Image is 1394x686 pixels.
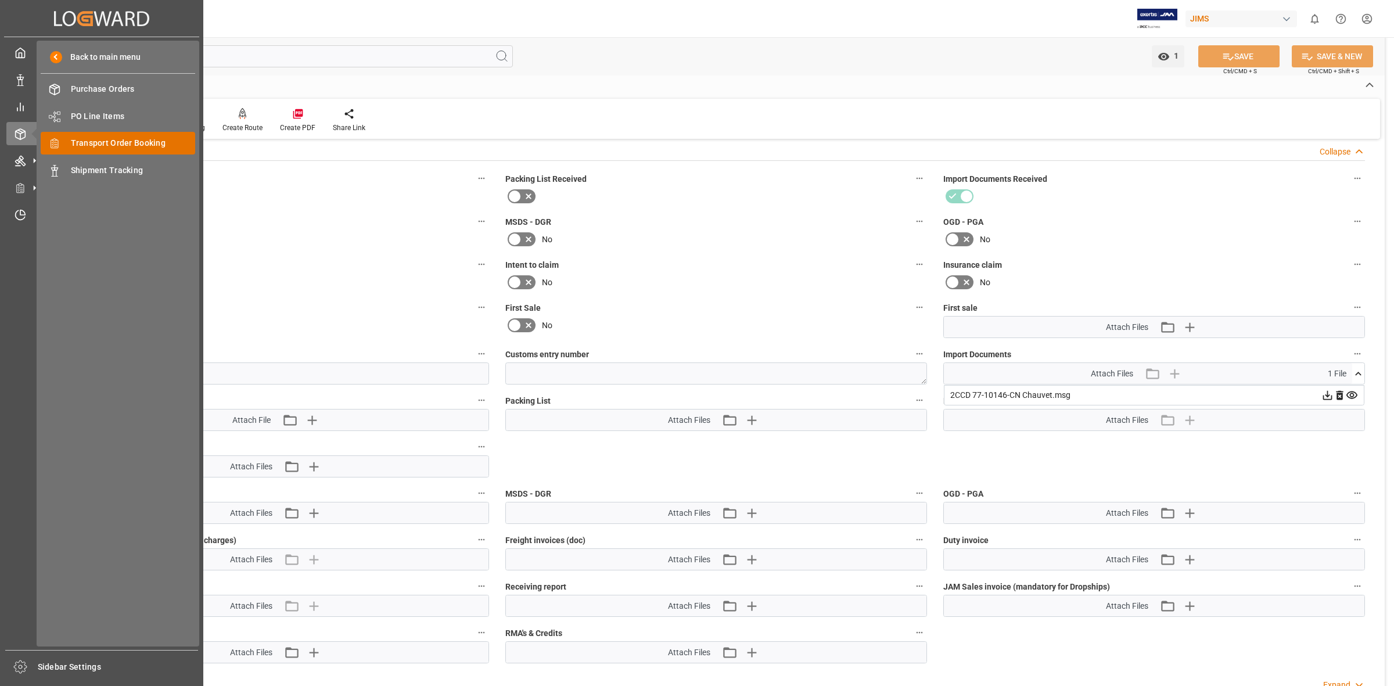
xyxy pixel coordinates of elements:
[668,600,710,612] span: Attach Files
[41,78,195,100] a: Purchase Orders
[1106,554,1148,566] span: Attach Files
[1350,214,1365,229] button: OGD - PGA
[1350,171,1365,186] button: Import Documents Received
[943,173,1047,185] span: Import Documents Received
[980,234,990,246] span: No
[912,346,927,361] button: Customs entry number
[1328,368,1346,380] span: 1 File
[912,579,927,594] button: Receiving report
[474,257,489,272] button: Receiving report
[943,349,1011,361] span: Import Documents
[41,159,195,181] a: Shipment Tracking
[912,214,927,229] button: MSDS - DGR
[71,110,196,123] span: PO Line Items
[474,439,489,454] button: Invoice from the Supplier (doc)
[505,259,559,271] span: Intent to claim
[943,302,978,314] span: First sale
[1106,507,1148,519] span: Attach Files
[668,647,710,659] span: Attach Files
[230,461,272,473] span: Attach Files
[668,414,710,426] span: Attach Files
[1350,257,1365,272] button: Insurance claim
[912,171,927,186] button: Packing List Received
[1152,45,1184,67] button: open menu
[1106,600,1148,612] span: Attach Files
[1308,67,1359,76] span: Ctrl/CMD + Shift + S
[474,486,489,501] button: Preferential tariff
[505,395,551,407] span: Packing List
[943,581,1110,593] span: JAM Sales invoice (mandatory for Dropships)
[542,234,552,246] span: No
[980,276,990,289] span: No
[6,68,197,91] a: Data Management
[6,41,197,64] a: My Cockpit
[1350,486,1365,501] button: OGD - PGA
[912,532,927,547] button: Freight invoices (doc)
[1350,579,1365,594] button: JAM Sales invoice (mandatory for Dropships)
[943,534,989,547] span: Duty invoice
[912,257,927,272] button: Intent to claim
[474,300,489,315] button: Carrier /Forwarder claim
[505,488,551,500] span: MSDS - DGR
[1320,146,1350,158] div: Collapse
[474,214,489,229] button: Customs documents sent to broker
[41,132,195,155] a: Transport Order Booking
[71,164,196,177] span: Shipment Tracking
[474,171,489,186] button: Shipping instructions SENT
[1198,45,1280,67] button: SAVE
[542,276,552,289] span: No
[505,302,541,314] span: First Sale
[1328,6,1354,32] button: Help Center
[1185,10,1297,27] div: JIMS
[1106,414,1148,426] span: Attach Files
[333,123,365,133] div: Share Link
[1292,45,1373,67] button: SAVE & NEW
[912,625,927,640] button: RMA's & Credits
[950,389,1358,401] div: 2CCD 77-10146-CN Chauvet.msg
[71,83,196,95] span: Purchase Orders
[943,216,983,228] span: OGD - PGA
[474,346,489,361] button: Customs clearance date
[943,395,1091,407] span: Master [PERSON_NAME] of Lading (doc)
[912,300,927,315] button: First Sale
[1137,9,1177,29] img: Exertis%20JAM%20-%20Email%20Logo.jpg_1722504956.jpg
[67,362,489,385] input: DD.MM.YYYY
[232,414,271,426] span: Attach File
[474,625,489,640] button: Proof of Delivery (POD)
[41,105,195,127] a: PO Line Items
[505,627,562,640] span: RMA's & Credits
[71,137,196,149] span: Transport Order Booking
[230,600,272,612] span: Attach Files
[62,51,141,63] span: Back to main menu
[1106,321,1148,333] span: Attach Files
[230,554,272,566] span: Attach Files
[474,532,489,547] button: Quote (Freight and/or any additional charges)
[6,95,197,118] a: My Reports
[1091,368,1133,380] span: Attach Files
[230,647,272,659] span: Attach Files
[912,486,927,501] button: MSDS - DGR
[1350,300,1365,315] button: First sale
[505,534,585,547] span: Freight invoices (doc)
[53,45,513,67] input: Search Fields
[505,349,589,361] span: Customs entry number
[474,393,489,408] button: Shipping Letter of Instructions
[943,259,1002,271] span: Insurance claim
[668,507,710,519] span: Attach Files
[668,554,710,566] span: Attach Files
[222,123,263,133] div: Create Route
[542,319,552,332] span: No
[505,173,587,185] span: Packing List Received
[505,216,551,228] span: MSDS - DGR
[38,661,199,673] span: Sidebar Settings
[1350,346,1365,361] button: Import Documents
[912,393,927,408] button: Packing List
[230,507,272,519] span: Attach Files
[280,123,315,133] div: Create PDF
[943,488,983,500] span: OGD - PGA
[1350,532,1365,547] button: Duty invoice
[505,581,566,593] span: Receiving report
[1223,67,1257,76] span: Ctrl/CMD + S
[6,203,197,226] a: Timeslot Management V2
[474,579,489,594] button: Claim documents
